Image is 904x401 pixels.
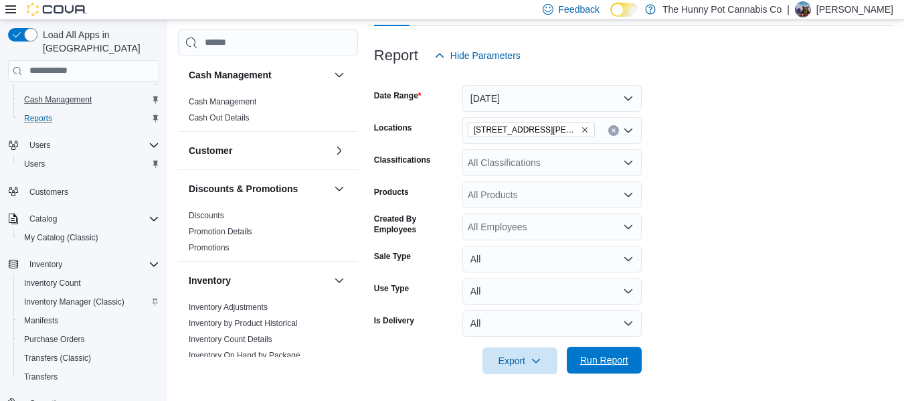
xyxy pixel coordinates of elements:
button: Discounts & Promotions [331,181,347,197]
a: Cash Out Details [189,113,250,123]
button: Inventory [189,274,329,287]
a: Discounts [189,211,224,220]
a: Manifests [19,313,64,329]
a: Cash Management [189,97,256,106]
button: Open list of options [623,157,634,168]
span: Inventory [29,259,62,270]
p: The Hunny Pot Cannabis Co [662,1,782,17]
button: Inventory Count [13,274,165,293]
span: Discounts [189,210,224,221]
span: Cash Management [19,92,159,108]
span: Hide Parameters [450,49,521,62]
div: Discounts & Promotions [178,208,358,261]
span: Reports [24,113,52,124]
span: Transfers [24,372,58,382]
span: Catalog [24,211,159,227]
a: Inventory On Hand by Package [189,351,300,360]
button: Customers [3,181,165,201]
a: Inventory Count Details [189,335,272,344]
button: All [462,246,642,272]
button: Discounts & Promotions [189,182,329,195]
h3: Report [374,48,418,64]
span: Export [490,347,549,374]
label: Classifications [374,155,431,165]
h3: Discounts & Promotions [189,182,298,195]
label: Is Delivery [374,315,414,326]
p: | [787,1,790,17]
span: Inventory by Product Historical [189,318,298,329]
button: Cash Management [189,68,329,82]
span: Promotions [189,242,230,253]
span: My Catalog (Classic) [24,232,98,243]
button: Open list of options [623,125,634,136]
a: Transfers (Classic) [19,350,96,366]
span: 101 James Snow Pkwy [468,123,595,137]
a: Purchase Orders [19,331,90,347]
button: Customer [189,144,329,157]
button: Remove 101 James Snow Pkwy from selection in this group [581,126,589,134]
a: My Catalog (Classic) [19,230,104,246]
span: Purchase Orders [24,334,85,345]
label: Sale Type [374,251,411,262]
span: Catalog [29,214,57,224]
button: My Catalog (Classic) [13,228,165,247]
span: Promotion Details [189,226,252,237]
label: Created By Employees [374,214,457,235]
span: Load All Apps in [GEOGRAPHIC_DATA] [37,28,159,55]
span: Users [29,140,50,151]
span: Transfers (Classic) [19,350,159,366]
span: [STREET_ADDRESS][PERSON_NAME] [474,123,578,137]
span: Manifests [19,313,159,329]
h3: Inventory [189,274,231,287]
label: Use Type [374,283,409,294]
button: Open list of options [623,222,634,232]
button: Users [24,137,56,153]
a: Inventory Adjustments [189,303,268,312]
div: Cash Management [178,94,358,131]
a: Customers [24,184,74,200]
h3: Customer [189,144,232,157]
button: Transfers (Classic) [13,349,165,368]
label: Date Range [374,90,422,101]
button: Inventory [331,272,347,289]
button: Customer [331,143,347,159]
button: Manifests [13,311,165,330]
a: Cash Management [19,92,97,108]
button: Users [13,155,165,173]
span: Inventory Manager (Classic) [19,294,159,310]
button: Open list of options [623,189,634,200]
img: Cova [27,3,87,16]
span: Customers [29,187,68,197]
a: Promotions [189,243,230,252]
button: Catalog [24,211,62,227]
button: Export [482,347,557,374]
a: Inventory by Product Historical [189,319,298,328]
h3: Cash Management [189,68,272,82]
a: Inventory Count [19,275,86,291]
button: Run Report [567,347,642,374]
input: Dark Mode [610,3,638,17]
span: My Catalog (Classic) [19,230,159,246]
span: Users [24,137,159,153]
span: Cash Out Details [189,112,250,123]
span: Users [24,159,45,169]
button: [DATE] [462,85,642,112]
span: Inventory Count Details [189,334,272,345]
span: Users [19,156,159,172]
button: Reports [13,109,165,128]
span: Transfers [19,369,159,385]
button: All [462,310,642,337]
label: Products [374,187,409,197]
span: Transfers (Classic) [24,353,91,364]
label: Locations [374,123,412,133]
span: Customers [24,183,159,199]
button: Transfers [13,368,165,386]
a: Transfers [19,369,63,385]
a: Reports [19,110,58,127]
button: Cash Management [13,90,165,109]
span: Inventory Count [19,275,159,291]
a: Promotion Details [189,227,252,236]
span: Cash Management [24,94,92,105]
